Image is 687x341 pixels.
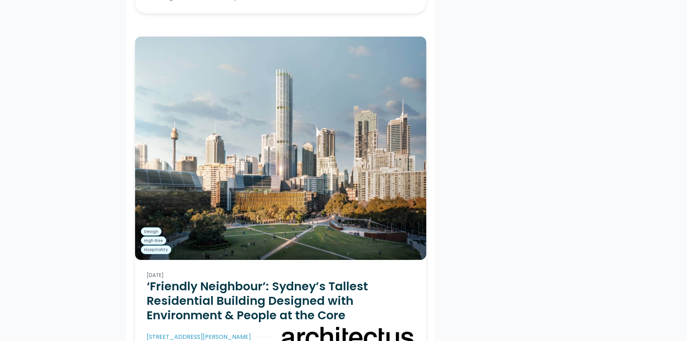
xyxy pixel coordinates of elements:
a: High Rise [141,236,166,245]
a: Hospitality [141,245,171,254]
div: [DATE] [147,271,415,279]
img: ‘Friendly Neighbour’: Sydney’s Tallest Residential Building Designed with Environment & People at... [135,37,426,260]
h2: ‘Friendly Neighbour’: Sydney’s Tallest Residential Building Designed with Environment & People at... [147,279,415,323]
a: Design [141,227,162,236]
